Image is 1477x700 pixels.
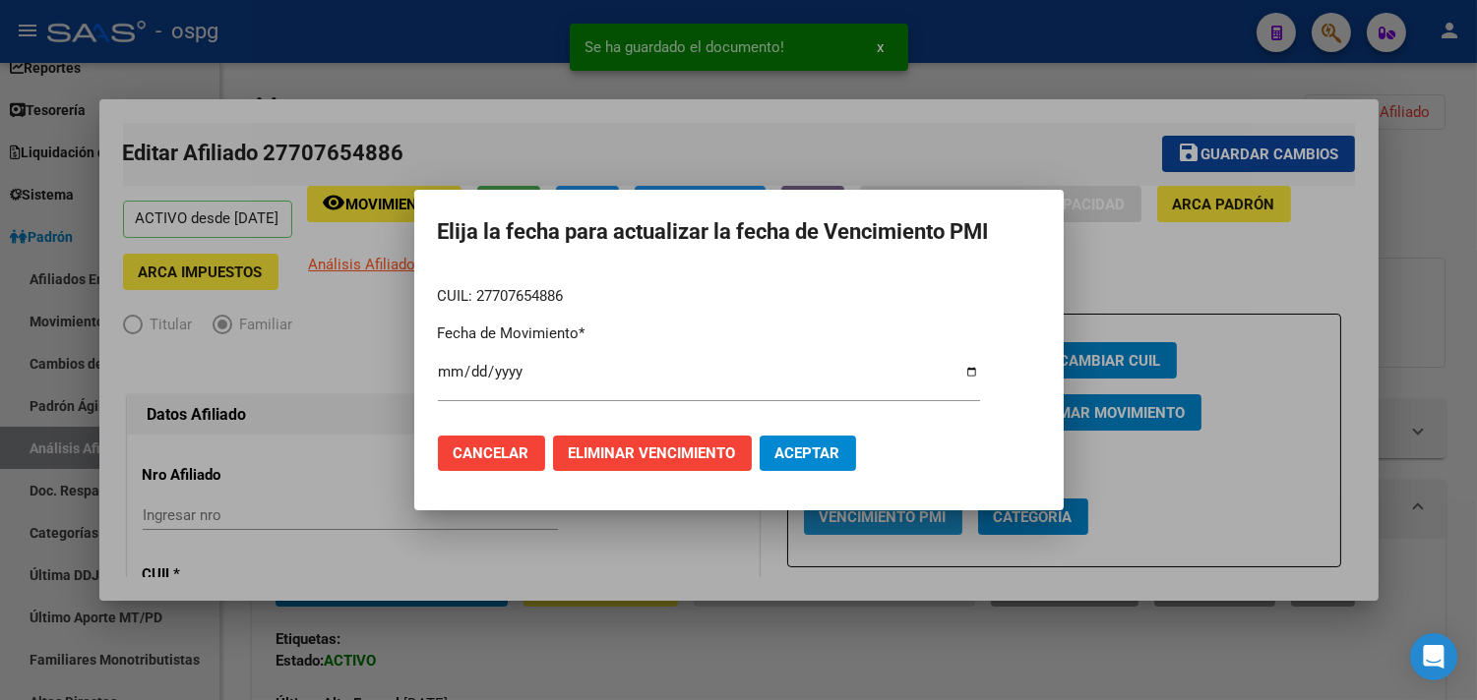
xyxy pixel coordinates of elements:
div: Open Intercom Messenger [1410,633,1457,680]
button: Aceptar [760,436,856,471]
button: Eliminar vencimiento [553,436,752,471]
span: Aceptar [775,444,840,462]
p: CUIL: 27707654886 [438,285,1040,308]
h2: Elija la fecha para actualizar la fecha de Vencimiento PMI [438,213,1040,251]
span: Cancelar [454,444,529,462]
button: Cancelar [438,436,545,471]
span: Eliminar vencimiento [569,444,736,462]
p: Fecha de Movimiento [438,322,1040,345]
